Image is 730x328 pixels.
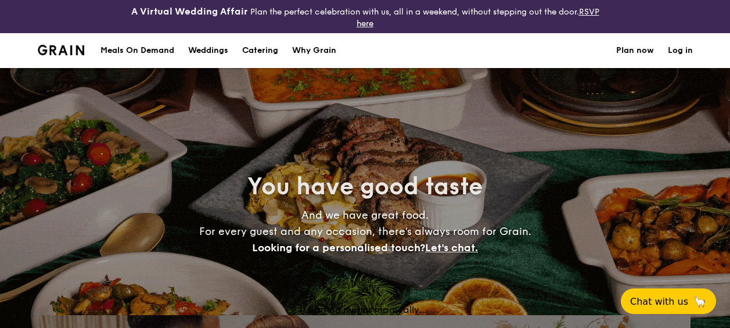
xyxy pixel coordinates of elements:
[616,33,654,68] a: Plan now
[292,33,336,68] div: Why Grain
[38,45,85,55] a: Logotype
[188,33,228,68] div: Weddings
[235,33,285,68] a: Catering
[40,304,691,315] div: Loading menus magically...
[693,295,707,308] span: 🦙
[38,45,85,55] img: Grain
[668,33,693,68] a: Log in
[181,33,235,68] a: Weddings
[630,296,688,307] span: Chat with us
[621,288,716,314] button: Chat with us🦙
[285,33,343,68] a: Why Grain
[131,5,248,19] h4: A Virtual Wedding Affair
[122,5,609,28] div: Plan the perfect celebration with us, all in a weekend, without stepping out the door.
[100,33,174,68] div: Meals On Demand
[242,33,278,68] h1: Catering
[425,241,478,254] span: Let's chat.
[94,33,181,68] a: Meals On Demand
